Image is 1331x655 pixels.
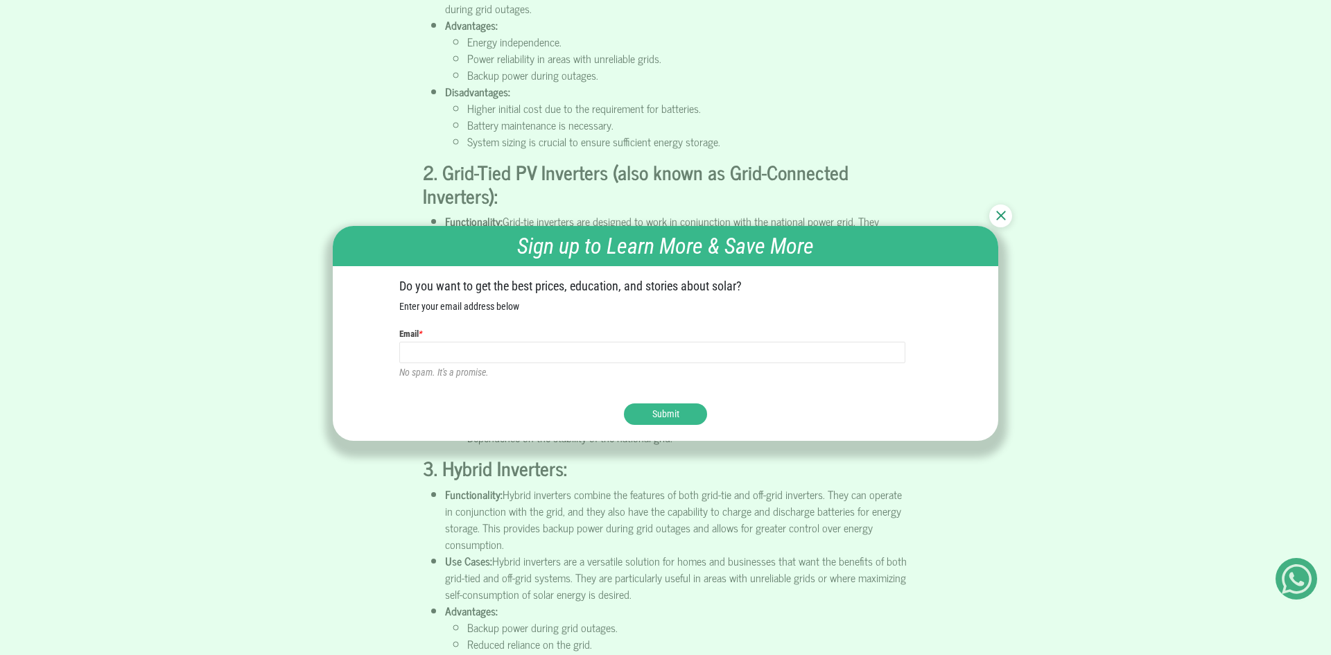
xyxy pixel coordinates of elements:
[996,211,1006,220] img: Close newsletter btn
[399,327,422,341] label: Email
[399,299,932,314] p: Enter your email address below
[399,279,932,294] h2: Do you want to get the best prices, education, and stories about solar?
[624,403,707,425] button: Submit
[517,233,814,259] em: Sign up to Learn More & Save More
[399,365,932,380] p: No spam. It's a promise.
